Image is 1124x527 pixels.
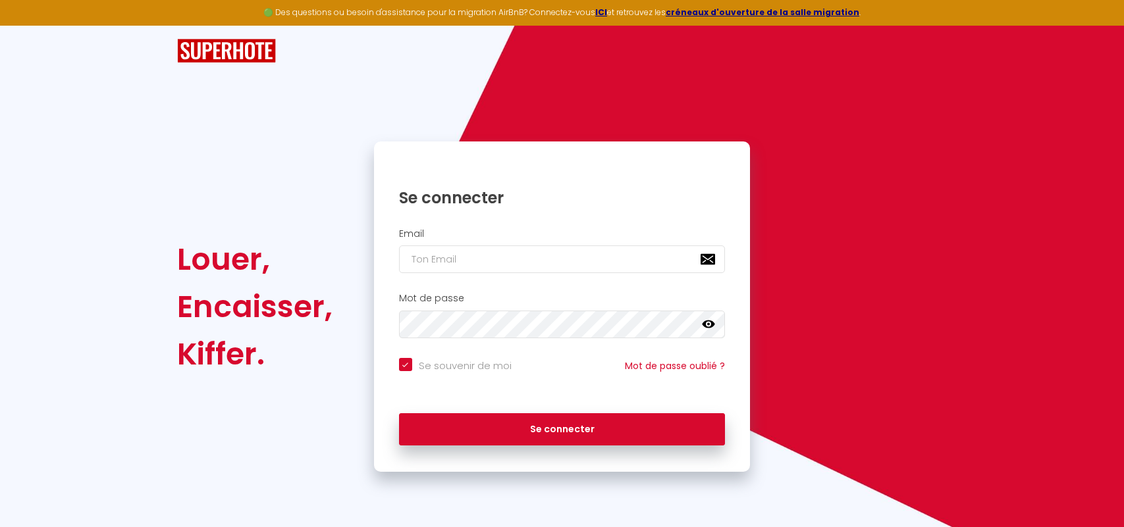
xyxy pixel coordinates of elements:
button: Se connecter [399,413,726,446]
h1: Se connecter [399,188,726,208]
a: Mot de passe oublié ? [625,359,725,372]
input: Ton Email [399,245,726,273]
a: ICI [595,7,607,18]
a: créneaux d'ouverture de la salle migration [666,7,859,18]
div: Louer, [177,236,333,283]
h2: Mot de passe [399,293,726,304]
div: Kiffer. [177,330,333,378]
img: SuperHote logo [177,39,276,63]
div: Encaisser, [177,283,333,330]
h2: Email [399,228,726,239]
